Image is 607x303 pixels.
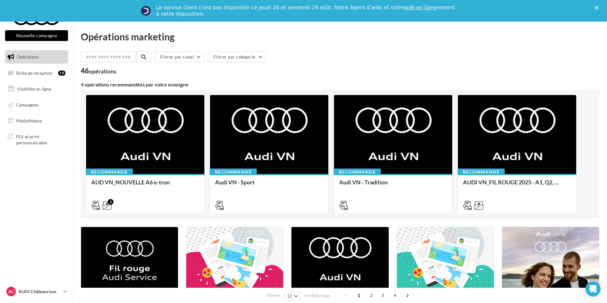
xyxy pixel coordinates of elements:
[18,288,61,295] p: AUDI Châteauroux
[4,130,69,148] a: PLV et print personnalisable
[304,293,330,299] span: résultats/page
[339,179,388,186] span: Audi VN - Tradition
[17,86,51,92] span: Visibilité en ligne
[16,70,52,75] span: Boîte de réception
[208,52,266,62] button: Filtrer par catégorie
[81,67,116,74] div: 46
[91,179,170,186] span: AUD VN_NOUVELLE A6 e-tron
[81,82,599,87] div: 4 opérations recommandées par votre enseigne
[156,4,456,17] div: Le service client n'est pas disponible ce jeudi 28 et vendredi 29 août. Notre Agent d'aide et not...
[81,32,599,41] div: Opérations marketing
[210,169,257,176] div: Recommandé
[4,66,69,80] a: Boîte de réception19
[4,98,69,112] a: Campagnes
[17,54,39,59] span: Opérations
[287,293,292,299] span: 12
[8,288,14,295] span: AC
[595,6,601,10] div: Fermer
[4,114,69,127] a: Médiathèque
[378,290,388,300] span: 3
[463,179,558,186] span: AUDI VN_FIL ROUGE 2025 - A1, Q2, ...
[5,30,68,41] button: Nouvelle campagne
[354,290,364,300] span: 1
[390,290,400,300] span: 4
[366,290,376,300] span: 2
[86,169,133,176] div: Recommandé
[141,6,151,16] img: Profile image for Service-Client
[4,82,69,96] a: Visibilité en ligne
[108,199,113,205] div: 2
[16,118,42,123] span: Médiathèque
[215,179,255,186] span: Audi VN - Sport
[585,281,601,297] iframe: Intercom live chat
[404,4,437,10] a: aide en ligne
[16,132,65,146] span: PLV et print personnalisable
[89,68,116,74] div: opérations
[155,52,204,62] button: Filtrer par canal
[284,292,300,300] button: 12
[266,293,281,299] span: Afficher
[58,71,65,76] div: 19
[458,169,505,176] div: Recommandé
[334,169,381,176] div: Recommandé
[4,50,69,64] a: Opérations
[16,102,39,107] span: Campagnes
[5,286,68,298] a: AC AUDI Châteauroux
